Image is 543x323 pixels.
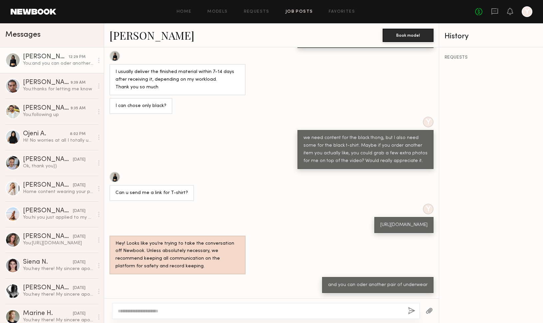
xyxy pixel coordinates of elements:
div: [PERSON_NAME] [23,233,73,240]
div: Siena N. [23,259,73,266]
div: and you can oder another pair of underwear [328,281,428,289]
div: You: and you can oder another pair of underwear [23,60,94,67]
a: [PERSON_NAME] [109,28,194,42]
a: Requests [244,10,270,14]
div: [PERSON_NAME] [23,285,73,291]
a: Models [207,10,228,14]
div: You: hey there! My sincere apologies for my outrageously late response! Would you still like to w... [23,266,94,272]
div: You: thanks for letting me know [23,86,94,92]
div: You: hey there! My sincere apologies for my outrageously late response! Would you still like to w... [23,291,94,298]
div: REQUESTS [445,55,538,60]
div: You: hi you just applied to my post once more [23,214,94,221]
div: 9:39 AM [71,80,86,86]
div: You: [URL][DOMAIN_NAME] [23,240,94,246]
div: [PERSON_NAME] [23,79,71,86]
a: Job Posts [285,10,313,14]
div: I usually deliver the finished material within 7–14 days after receiving it, depending on my work... [115,68,240,91]
div: we need content for the black thong, but I also need some for the black t-shirt. Maybe if you ord... [303,134,428,165]
span: Messages [5,31,41,39]
div: [DATE] [73,182,86,189]
div: [URL][DOMAIN_NAME] [380,221,428,229]
div: 12:29 PM [69,54,86,60]
div: [PERSON_NAME] [23,156,73,163]
div: [DATE] [73,157,86,163]
a: Y [522,6,532,17]
a: Home [177,10,192,14]
div: Marine H. [23,310,73,317]
div: Hey! Looks like you’re trying to take the conversation off Newbook. Unless absolutely necessary, ... [115,240,240,271]
div: 9:35 AM [71,105,86,112]
div: [PERSON_NAME] [23,208,73,214]
div: Ojeni A. [23,131,70,137]
a: Favorites [329,10,355,14]
div: History [445,33,538,40]
div: [DATE] [73,234,86,240]
div: Hi! No worries at all I totally understand :) yes I’m still open to working together! [23,137,94,144]
button: Book model [383,29,434,42]
a: Book model [383,32,434,38]
div: Can u send me a link for T-shirt? [115,189,188,197]
div: You: following up [23,112,94,118]
div: [DATE] [73,285,86,291]
div: [DATE] [73,208,86,214]
div: [PERSON_NAME] [23,105,71,112]
div: 8:02 PM [70,131,86,137]
div: Ok, thank you)) [23,163,94,169]
div: I can chose only black? [115,102,166,110]
div: Home content wearing your product UGC style [23,189,94,195]
div: [PERSON_NAME] [23,182,73,189]
div: [DATE] [73,311,86,317]
div: [PERSON_NAME] [23,54,69,60]
div: [DATE] [73,259,86,266]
